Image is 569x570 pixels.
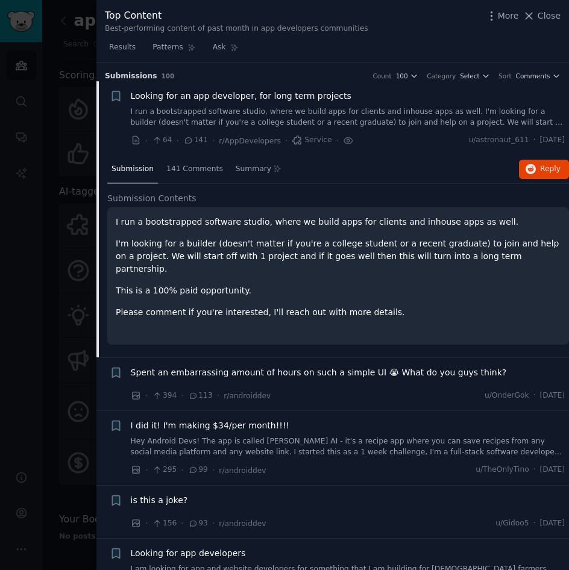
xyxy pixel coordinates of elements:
span: [DATE] [540,390,565,401]
span: 93 [188,518,208,529]
span: · [212,517,215,530]
span: Service [292,135,332,146]
span: · [181,389,183,402]
span: · [336,134,339,147]
span: · [145,389,148,402]
span: Submission [112,164,154,175]
span: · [217,389,219,402]
span: u/OnderGok [485,390,529,401]
p: This is a 100% paid opportunity. [116,284,561,297]
span: Select [460,72,479,80]
button: More [485,10,519,22]
p: I'm looking for a builder (doesn't matter if you're a college student or a recent graduate) to jo... [116,237,561,275]
div: Count [373,72,391,80]
span: 295 [152,465,177,475]
div: Top Content [105,8,368,23]
span: Submission s [105,71,157,82]
span: · [285,134,288,147]
span: · [145,134,148,147]
span: r/androiddev [224,392,271,400]
span: 100 [162,72,175,80]
span: r/androiddev [219,466,266,475]
a: is this a joke? [131,494,188,507]
button: Select [460,72,490,80]
div: Sort [498,72,512,80]
a: Ask [209,38,243,63]
span: 99 [188,465,208,475]
span: [DATE] [540,518,565,529]
a: I did it! I'm making $34/per month!!!! [131,419,290,432]
span: 64 [152,135,172,146]
button: Comments [516,72,561,80]
span: · [533,465,536,475]
a: Hey Android Devs! The app is called [PERSON_NAME] AI - it's a recipe app where you can save recip... [131,436,565,457]
span: · [177,134,179,147]
div: Best-performing content of past month in app developers communities [105,23,368,34]
button: Reply [519,160,569,179]
span: · [212,134,215,147]
button: Close [523,10,561,22]
span: · [181,464,183,477]
span: u/TheOnlyTino [476,465,529,475]
a: Results [105,38,140,63]
span: [DATE] [540,465,565,475]
a: Spent an embarrassing amount of hours on such a simple UI 😭 What do you guys think? [131,366,507,379]
span: 113 [188,390,213,401]
span: Ask [213,42,226,53]
span: Summary [236,164,271,175]
button: 100 [396,72,419,80]
span: r/androiddev [219,519,266,528]
span: u/astronaut_611 [468,135,529,146]
span: 141 Comments [166,164,223,175]
span: · [145,517,148,530]
span: Submission Contents [107,192,196,205]
span: · [533,518,536,529]
span: 394 [152,390,177,401]
div: Category [427,72,456,80]
span: More [498,10,519,22]
p: I run a bootstrapped software studio, where we build apps for clients and inhouse apps as well. [116,216,561,228]
span: [DATE] [540,135,565,146]
span: r/AppDevelopers [219,137,280,145]
span: · [533,390,536,401]
span: · [212,464,215,477]
span: · [533,135,536,146]
span: 141 [183,135,208,146]
a: Patterns [148,38,200,63]
span: Close [538,10,561,22]
span: 100 [396,72,408,80]
span: Comments [516,72,550,80]
a: I run a bootstrapped software studio, where we build apps for clients and inhouse apps as well. I... [131,107,565,128]
span: · [181,517,183,530]
p: Please comment if you're interested, I'll reach out with more details. [116,306,561,319]
span: Reply [540,164,561,175]
span: Patterns [152,42,183,53]
a: Looking for app developers [131,547,246,560]
span: Results [109,42,136,53]
a: Looking for an app developer, for long term projects [131,90,351,102]
span: · [145,464,148,477]
span: u/Gidoo5 [495,518,529,529]
span: 156 [152,518,177,529]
